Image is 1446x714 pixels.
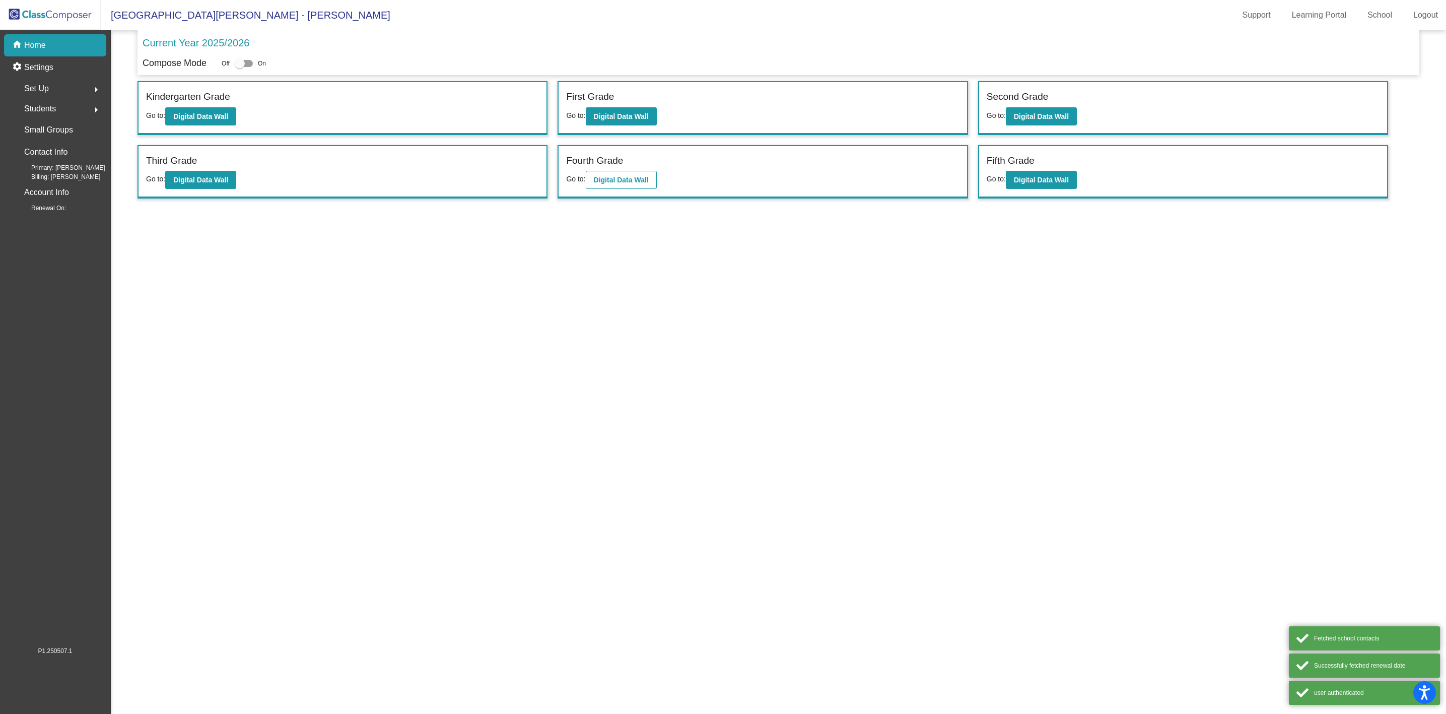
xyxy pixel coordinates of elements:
button: Digital Data Wall [165,171,236,189]
span: Go to: [146,111,165,119]
label: Kindergarten Grade [146,90,230,104]
span: [GEOGRAPHIC_DATA][PERSON_NAME] - [PERSON_NAME] [101,7,390,23]
a: School [1359,7,1400,23]
p: Home [24,39,46,51]
p: Contact Info [24,145,67,159]
button: Digital Data Wall [165,107,236,125]
mat-icon: arrow_right [90,84,102,96]
b: Digital Data Wall [594,176,649,184]
span: Students [24,102,56,116]
div: user authenticated [1314,688,1432,697]
b: Digital Data Wall [1014,112,1069,120]
span: Go to: [146,175,165,183]
span: Billing: [PERSON_NAME] [15,172,100,181]
span: Off [222,59,230,68]
span: Set Up [24,82,49,96]
span: On [258,59,266,68]
b: Digital Data Wall [1014,176,1069,184]
b: Digital Data Wall [173,112,228,120]
button: Digital Data Wall [586,171,657,189]
a: Support [1234,7,1279,23]
p: Account Info [24,185,69,200]
div: Fetched school contacts [1314,634,1432,643]
p: Compose Mode [143,56,206,70]
p: Current Year 2025/2026 [143,35,249,50]
p: Settings [24,61,53,74]
label: Fourth Grade [566,154,623,168]
label: Fifth Grade [987,154,1035,168]
span: Renewal On: [15,204,66,213]
span: Go to: [987,175,1006,183]
span: Go to: [566,111,585,119]
mat-icon: home [12,39,24,51]
span: Primary: [PERSON_NAME] [15,163,105,172]
button: Digital Data Wall [586,107,657,125]
mat-icon: settings [12,61,24,74]
button: Digital Data Wall [1006,107,1077,125]
b: Digital Data Wall [173,176,228,184]
p: Small Groups [24,123,73,137]
div: Successfully fetched renewal date [1314,661,1432,670]
span: Go to: [987,111,1006,119]
label: Third Grade [146,154,197,168]
mat-icon: arrow_right [90,104,102,116]
a: Learning Portal [1284,7,1355,23]
b: Digital Data Wall [594,112,649,120]
label: First Grade [566,90,614,104]
button: Digital Data Wall [1006,171,1077,189]
a: Logout [1405,7,1446,23]
span: Go to: [566,175,585,183]
label: Second Grade [987,90,1049,104]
